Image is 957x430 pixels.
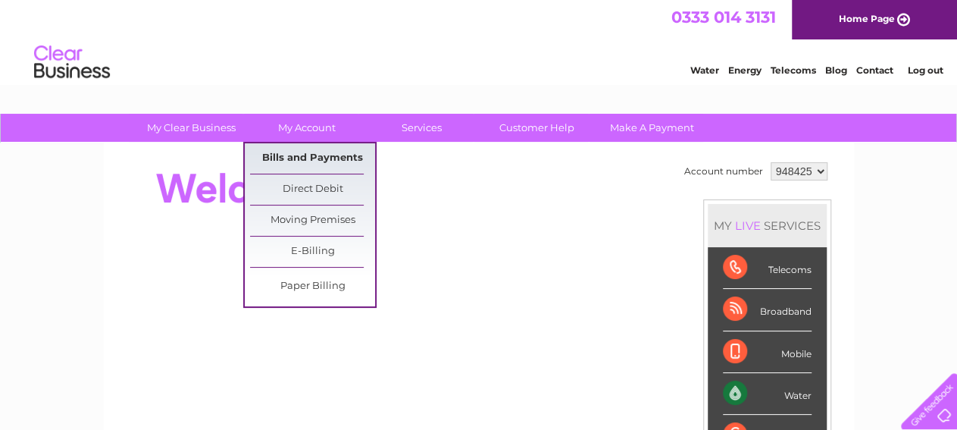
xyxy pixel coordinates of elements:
[250,237,375,267] a: E-Billing
[680,159,767,184] td: Account number
[244,114,369,142] a: My Account
[825,64,847,76] a: Blog
[250,143,375,174] a: Bills and Payments
[708,204,827,247] div: MY SERVICES
[590,114,715,142] a: Make A Payment
[723,289,812,331] div: Broadband
[732,218,764,233] div: LIVE
[728,64,762,76] a: Energy
[250,174,375,205] a: Direct Debit
[723,247,812,289] div: Telecoms
[690,64,719,76] a: Water
[129,114,254,142] a: My Clear Business
[671,8,776,27] a: 0333 014 3131
[121,8,837,74] div: Clear Business is a trading name of Verastar Limited (registered in [GEOGRAPHIC_DATA] No. 3667643...
[250,206,375,236] a: Moving Premises
[723,331,812,373] div: Mobile
[771,64,816,76] a: Telecoms
[723,373,812,415] div: Water
[359,114,484,142] a: Services
[907,64,943,76] a: Log out
[474,114,599,142] a: Customer Help
[33,39,111,86] img: logo.png
[856,64,893,76] a: Contact
[250,271,375,302] a: Paper Billing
